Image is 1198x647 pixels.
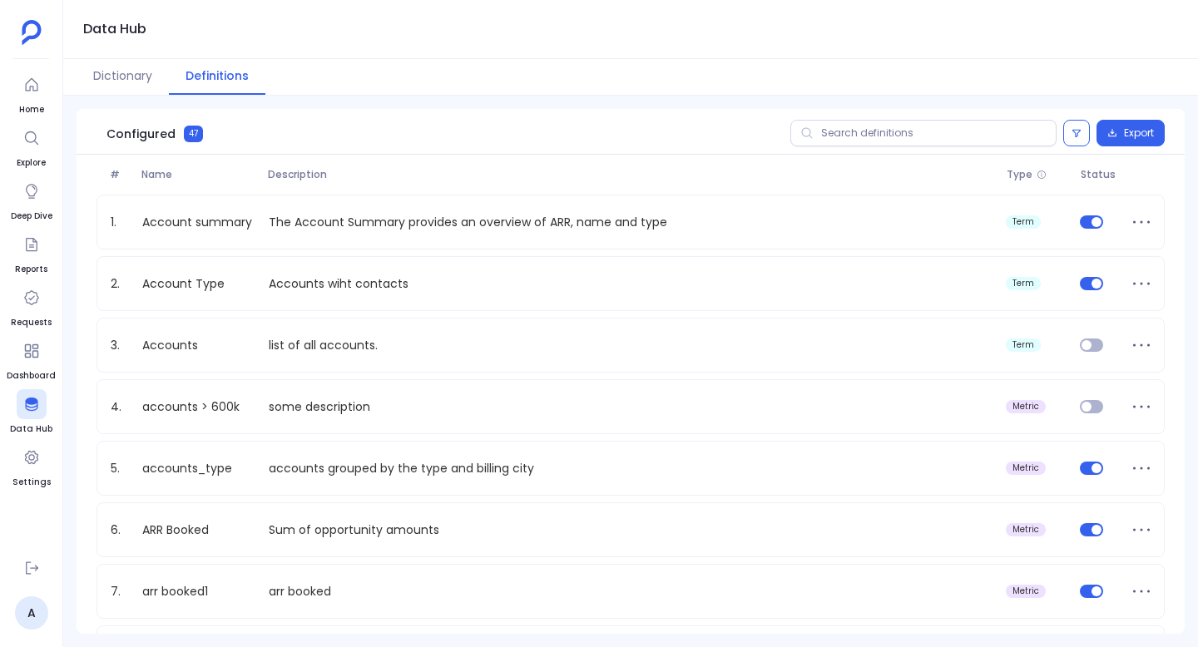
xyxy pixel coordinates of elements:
[135,168,261,181] span: Name
[12,476,51,489] span: Settings
[136,214,259,231] a: Account summary
[104,583,136,600] span: 7.
[262,337,999,354] p: list of all accounts.
[11,176,52,223] a: Deep Dive
[1012,340,1034,350] span: term
[104,460,136,477] span: 5.
[262,460,999,477] p: accounts grouped by the type and billing city
[262,583,999,600] p: arr booked
[7,336,56,383] a: Dashboard
[184,126,203,142] span: 47
[104,337,136,354] span: 3.
[136,275,231,293] a: Account Type
[12,442,51,489] a: Settings
[1097,120,1165,146] button: Export
[262,275,999,293] p: Accounts wiht contacts
[7,369,56,383] span: Dashboard
[104,521,136,539] span: 6.
[11,283,52,329] a: Requests
[136,521,215,539] a: ARR Booked
[261,168,1000,181] span: Description
[17,123,47,170] a: Explore
[104,214,136,231] span: 1.
[262,214,999,231] p: The Account Summary provides an overview of ARR, name and type
[169,59,265,95] button: Definitions
[11,316,52,329] span: Requests
[262,398,999,416] p: some description
[15,230,47,276] a: Reports
[17,70,47,116] a: Home
[83,17,146,41] h1: Data Hub
[790,120,1057,146] input: Search definitions
[22,20,42,45] img: petavue logo
[1012,586,1039,596] span: metric
[1007,168,1032,181] span: Type
[136,460,239,477] a: accounts_type
[11,210,52,223] span: Deep Dive
[104,275,136,293] span: 2.
[15,596,48,630] a: A
[136,398,246,416] a: accounts > 600k
[10,422,52,436] span: Data Hub
[15,263,47,276] span: Reports
[10,389,52,436] a: Data Hub
[1012,525,1039,535] span: metric
[1012,463,1039,473] span: metric
[104,398,136,416] span: 4.
[1074,168,1126,181] span: Status
[103,168,135,181] span: #
[1012,402,1039,412] span: metric
[1012,217,1034,227] span: term
[136,337,205,354] a: Accounts
[1012,279,1034,289] span: term
[17,103,47,116] span: Home
[262,521,999,539] p: Sum of opportunity amounts
[136,583,215,600] a: arr booked1
[17,156,47,170] span: Explore
[77,59,169,95] button: Dictionary
[106,126,176,142] span: Configured
[1124,126,1154,140] span: Export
